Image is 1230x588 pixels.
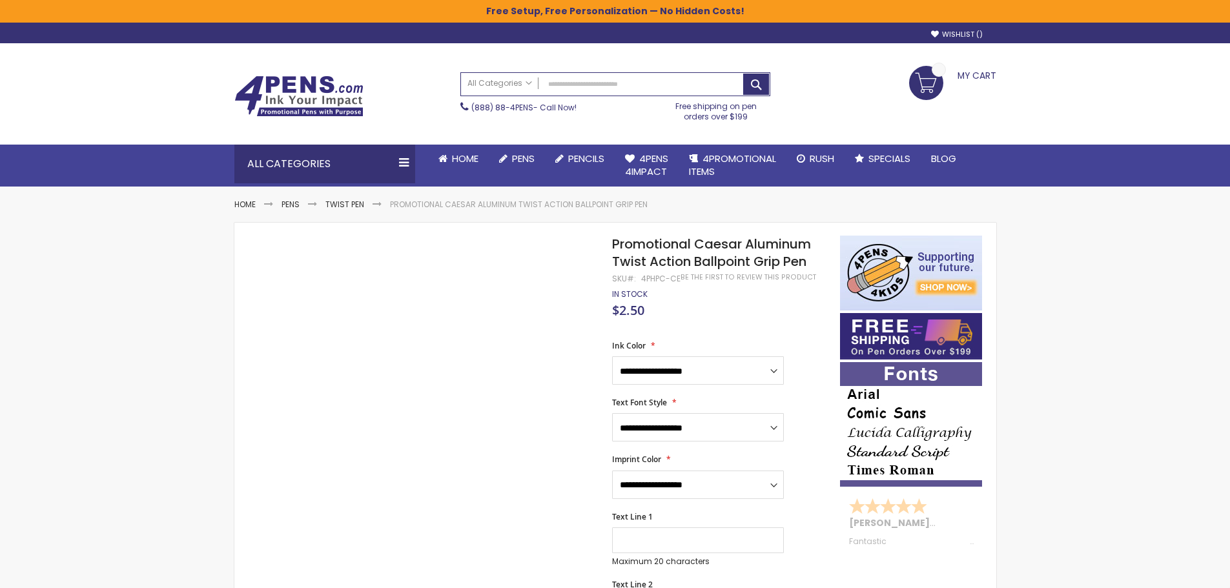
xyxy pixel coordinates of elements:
[840,313,982,360] img: Free shipping on orders over $199
[471,102,533,113] a: (888) 88-4PENS
[467,78,532,88] span: All Categories
[612,556,784,567] p: Maximum 20 characters
[810,152,834,165] span: Rush
[921,145,967,173] a: Blog
[931,152,956,165] span: Blog
[568,152,604,165] span: Pencils
[612,340,646,351] span: Ink Color
[840,236,982,310] img: 4pens 4 kids
[615,145,679,187] a: 4Pens4impact
[545,145,615,173] a: Pencils
[689,152,776,178] span: 4PROMOTIONAL ITEMS
[428,145,489,173] a: Home
[325,199,364,210] a: Twist Pen
[849,537,974,546] div: Fantastic
[234,145,415,183] div: All Categories
[612,511,653,522] span: Text Line 1
[234,199,256,210] a: Home
[612,454,661,465] span: Imprint Color
[461,73,538,94] a: All Categories
[489,145,545,173] a: Pens
[786,145,845,173] a: Rush
[845,145,921,173] a: Specials
[849,516,934,529] span: [PERSON_NAME]
[512,152,535,165] span: Pens
[840,362,982,487] img: font-personalization-examples
[234,76,364,117] img: 4Pens Custom Pens and Promotional Products
[662,96,770,122] div: Free shipping on pen orders over $199
[681,272,816,282] a: Be the first to review this product
[612,273,636,284] strong: SKU
[612,235,811,270] span: Promotional Caesar Aluminum Twist Action Ballpoint Grip Pen
[679,145,786,187] a: 4PROMOTIONALITEMS
[471,102,577,113] span: - Call Now!
[612,301,644,319] span: $2.50
[612,289,648,299] div: Availability
[625,152,668,178] span: 4Pens 4impact
[282,199,300,210] a: Pens
[612,397,667,408] span: Text Font Style
[641,274,681,284] div: 4PHPC-CE
[390,199,648,210] li: Promotional Caesar Aluminum Twist Action Ballpoint Grip Pen
[612,289,648,299] span: In stock
[868,152,910,165] span: Specials
[452,152,478,165] span: Home
[931,30,983,39] a: Wishlist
